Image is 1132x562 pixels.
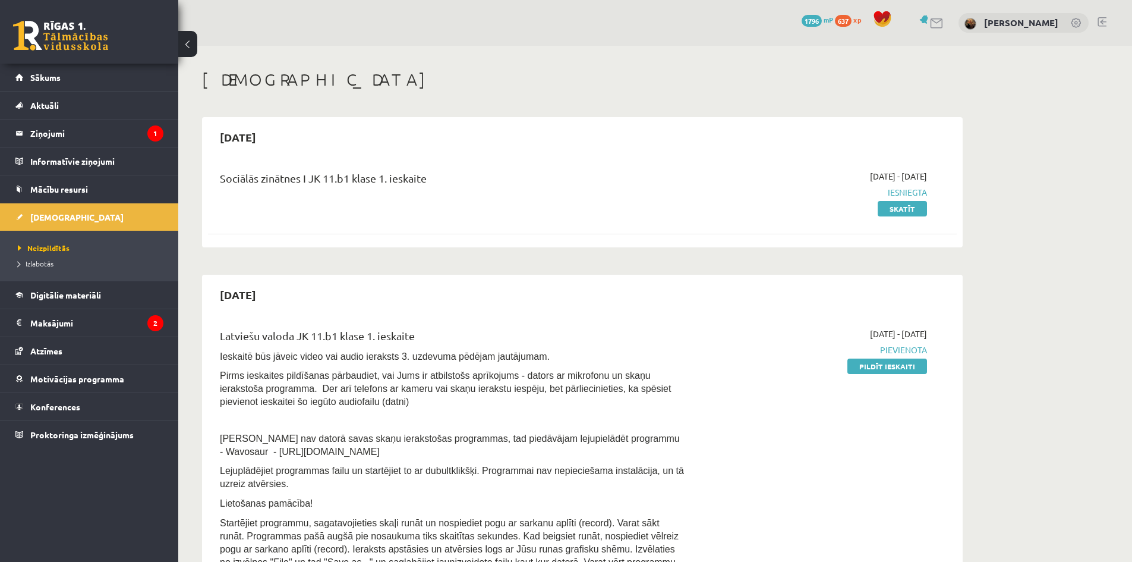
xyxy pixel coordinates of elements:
[703,344,927,356] span: Pievienota
[220,351,550,362] span: Ieskaitē būs jāveic video vai audio ieraksts 3. uzdevuma pēdējam jautājumam.
[15,92,163,119] a: Aktuāli
[147,125,163,142] i: 1
[147,315,163,331] i: 2
[15,421,163,448] a: Proktoringa izmēģinājums
[220,466,684,489] span: Lejuplādējiet programmas failu un startējiet to ar dubultklikšķi. Programmai nav nepieciešama ins...
[15,365,163,393] a: Motivācijas programma
[18,258,166,269] a: Izlabotās
[30,212,124,222] span: [DEMOGRAPHIC_DATA]
[835,15,852,27] span: 637
[30,401,80,412] span: Konferences
[870,328,927,340] span: [DATE] - [DATE]
[15,203,163,231] a: [DEMOGRAPHIC_DATA]
[802,15,822,27] span: 1796
[220,328,685,350] div: Latviešu valoda JK 11.b1 klase 1. ieskaite
[220,170,685,192] div: Sociālās zinātnes I JK 11.b1 klase 1. ieskaite
[30,147,163,175] legend: Informatīvie ziņojumi
[30,429,134,440] span: Proktoringa izmēģinājums
[30,373,124,384] span: Motivācijas programma
[30,120,163,147] legend: Ziņojumi
[703,186,927,199] span: Iesniegta
[15,281,163,309] a: Digitālie materiāli
[30,184,88,194] span: Mācību resursi
[18,243,166,253] a: Neizpildītās
[15,147,163,175] a: Informatīvie ziņojumi
[853,15,861,24] span: xp
[18,259,53,268] span: Izlabotās
[824,15,833,24] span: mP
[220,371,671,407] span: Pirms ieskaites pildīšanas pārbaudiet, vai Jums ir atbilstošs aprīkojums - dators ar mikrofonu un...
[15,393,163,420] a: Konferences
[30,346,62,356] span: Atzīmes
[220,498,313,508] span: Lietošanas pamācība!
[15,175,163,203] a: Mācību resursi
[220,434,680,457] span: [PERSON_NAME] nav datorā savas skaņu ierakstošas programmas, tad piedāvājam lejupielādēt programm...
[208,123,268,151] h2: [DATE]
[984,17,1058,29] a: [PERSON_NAME]
[208,281,268,309] h2: [DATE]
[30,100,59,111] span: Aktuāli
[15,309,163,337] a: Maksājumi2
[835,15,867,24] a: 637 xp
[964,18,976,30] img: Pēteris Anatolijs Drazlovskis
[802,15,833,24] a: 1796 mP
[15,64,163,91] a: Sākums
[870,170,927,183] span: [DATE] - [DATE]
[30,290,101,300] span: Digitālie materiāli
[18,243,70,253] span: Neizpildītās
[30,72,61,83] span: Sākums
[30,309,163,337] legend: Maksājumi
[878,201,927,216] a: Skatīt
[15,337,163,365] a: Atzīmes
[202,70,963,90] h1: [DEMOGRAPHIC_DATA]
[15,120,163,147] a: Ziņojumi1
[13,21,108,51] a: Rīgas 1. Tālmācības vidusskola
[847,359,927,374] a: Pildīt ieskaiti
